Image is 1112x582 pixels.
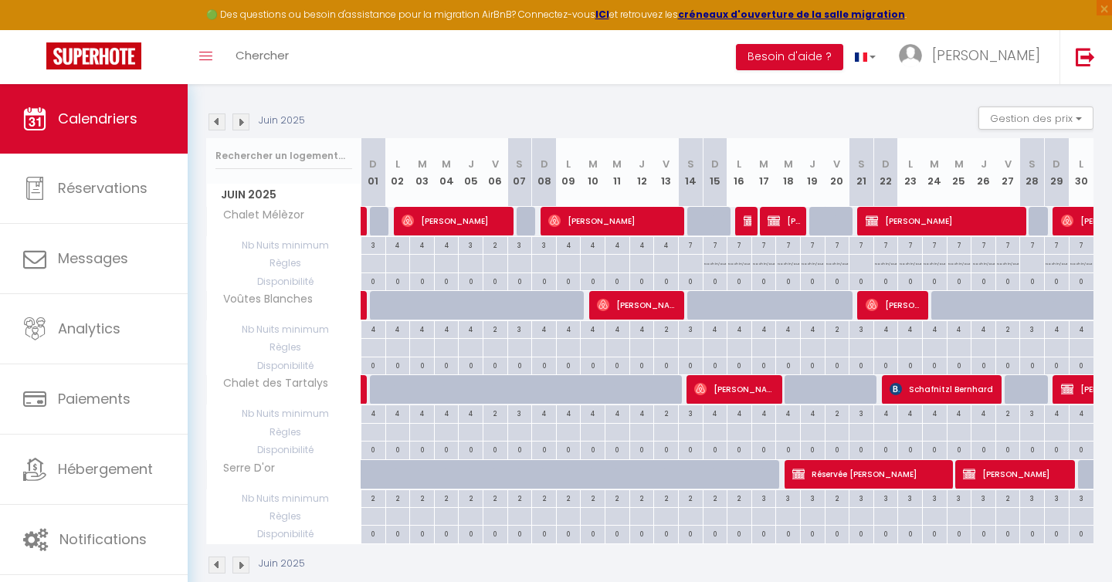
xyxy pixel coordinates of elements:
[1029,157,1036,171] abbr: S
[468,157,474,171] abbr: J
[826,357,849,372] div: 0
[948,321,971,336] div: 4
[898,237,922,252] div: 7
[442,157,451,171] abbr: M
[995,138,1020,207] th: 27
[639,157,645,171] abbr: J
[557,357,581,372] div: 0
[996,237,1020,252] div: 7
[736,44,843,70] button: Besoin d'aide ?
[703,405,727,420] div: 4
[483,442,507,456] div: 0
[923,273,947,288] div: 0
[410,273,434,288] div: 0
[259,113,305,128] p: Juin 2025
[711,157,719,171] abbr: D
[948,237,971,252] div: 7
[679,273,703,288] div: 0
[948,357,971,372] div: 0
[678,8,905,21] a: créneaux d'ouverture de la salle migration
[826,321,849,336] div: 2
[923,442,947,456] div: 0
[825,138,849,207] th: 20
[581,321,605,336] div: 4
[58,389,131,408] span: Paiements
[483,405,507,420] div: 2
[508,237,532,252] div: 3
[694,374,777,404] span: [PERSON_NAME]
[215,142,352,170] input: Rechercher un logement...
[679,357,703,372] div: 0
[410,442,434,456] div: 0
[874,237,898,252] div: 7
[923,405,947,420] div: 4
[209,375,332,392] span: Chalet des Tartalys
[1053,157,1060,171] abbr: D
[866,206,1022,235] span: [PERSON_NAME]
[898,138,923,207] th: 23
[727,405,751,420] div: 4
[727,357,751,372] div: 0
[361,138,386,207] th: 01
[924,255,945,269] p: No ch in/out
[385,138,410,207] th: 02
[778,255,799,269] p: No ch in/out
[996,405,1020,420] div: 2
[776,273,800,288] div: 0
[654,405,678,420] div: 2
[996,442,1020,456] div: 0
[875,255,897,269] p: No ch in/out
[532,273,556,288] div: 0
[595,8,609,21] strong: ICI
[923,237,947,252] div: 7
[532,405,556,420] div: 4
[435,273,459,288] div: 0
[679,442,703,456] div: 0
[826,273,849,288] div: 0
[900,255,921,269] p: No ch in/out
[727,321,751,336] div: 4
[1070,237,1093,252] div: 7
[1070,357,1093,372] div: 0
[361,405,385,420] div: 4
[873,138,898,207] th: 22
[581,237,605,252] div: 4
[435,442,459,456] div: 0
[727,442,751,456] div: 0
[727,273,751,288] div: 0
[776,237,800,252] div: 7
[410,138,435,207] th: 03
[1045,405,1069,420] div: 4
[581,442,605,456] div: 0
[678,138,703,207] th: 14
[557,273,581,288] div: 0
[801,405,825,420] div: 4
[492,157,499,171] abbr: V
[386,405,410,420] div: 4
[557,237,581,252] div: 4
[630,321,654,336] div: 4
[908,157,913,171] abbr: L
[703,237,727,252] div: 7
[410,405,434,420] div: 4
[59,530,147,549] span: Notifications
[898,321,922,336] div: 4
[207,255,361,272] span: Règles
[899,44,922,67] img: ...
[703,273,727,288] div: 0
[948,442,971,456] div: 0
[605,321,629,336] div: 4
[849,273,873,288] div: 0
[435,357,459,372] div: 0
[898,442,922,456] div: 0
[410,321,434,336] div: 4
[386,442,410,456] div: 0
[209,291,317,308] span: Voûtes Blanches
[703,442,727,456] div: 0
[605,357,629,372] div: 0
[207,184,361,206] span: Juin 2025
[1045,321,1069,336] div: 4
[207,339,361,356] span: Règles
[361,442,385,456] div: 0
